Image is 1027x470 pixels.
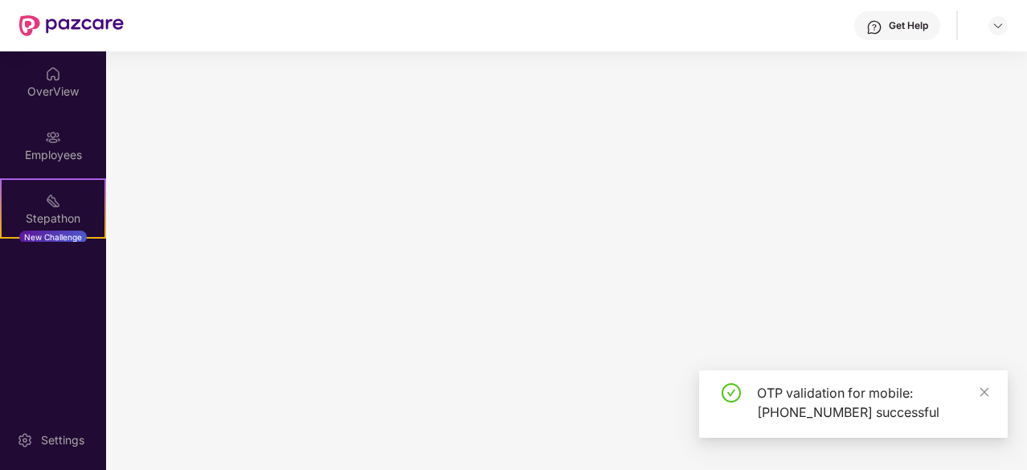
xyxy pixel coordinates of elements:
[45,193,61,209] img: svg+xml;base64,PHN2ZyB4bWxucz0iaHR0cDovL3d3dy53My5vcmcvMjAwMC9zdmciIHdpZHRoPSIyMSIgaGVpZ2h0PSIyMC...
[757,383,988,422] div: OTP validation for mobile: [PHONE_NUMBER] successful
[866,19,882,35] img: svg+xml;base64,PHN2ZyBpZD0iSGVscC0zMngzMiIgeG1sbnM9Imh0dHA6Ly93d3cudzMub3JnLzIwMDAvc3ZnIiB3aWR0aD...
[45,129,61,145] img: svg+xml;base64,PHN2ZyBpZD0iRW1wbG95ZWVzIiB4bWxucz0iaHR0cDovL3d3dy53My5vcmcvMjAwMC9zdmciIHdpZHRoPS...
[36,432,89,448] div: Settings
[992,19,1004,32] img: svg+xml;base64,PHN2ZyBpZD0iRHJvcGRvd24tMzJ4MzIiIHhtbG5zPSJodHRwOi8vd3d3LnczLm9yZy8yMDAwL3N2ZyIgd2...
[19,15,124,36] img: New Pazcare Logo
[19,231,87,243] div: New Challenge
[722,383,741,403] span: check-circle
[17,432,33,448] img: svg+xml;base64,PHN2ZyBpZD0iU2V0dGluZy0yMHgyMCIgeG1sbnM9Imh0dHA6Ly93d3cudzMub3JnLzIwMDAvc3ZnIiB3aW...
[979,386,990,398] span: close
[45,66,61,82] img: svg+xml;base64,PHN2ZyBpZD0iSG9tZSIgeG1sbnM9Imh0dHA6Ly93d3cudzMub3JnLzIwMDAvc3ZnIiB3aWR0aD0iMjAiIG...
[889,19,928,32] div: Get Help
[2,210,104,227] div: Stepathon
